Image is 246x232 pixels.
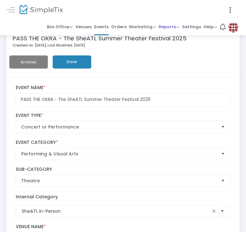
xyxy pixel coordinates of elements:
[94,22,109,31] span: Events
[13,43,233,48] p: Created on: [DATE]
[16,167,231,172] label: Sub-Category
[21,178,216,184] span: Theatre
[129,24,156,30] span: Marketing
[218,205,227,218] button: Select
[182,22,201,31] span: Settings
[21,151,216,157] span: Performing & Visual Arts
[218,148,227,160] button: Select
[210,207,218,215] span: clear
[53,55,91,69] button: Save
[16,194,58,200] label: Internal Category
[9,55,48,69] button: Archive
[94,19,109,35] a: Events
[218,175,227,187] button: Select
[204,19,217,35] a: Help
[46,43,85,48] span: , Last Modified: [DATE]
[16,85,231,91] label: Event Name
[16,140,231,145] label: Event Category
[47,24,73,30] span: Box Office
[182,19,201,35] a: Settings
[16,93,231,106] input: Enter Event Name
[129,19,156,35] a: Marketing
[111,22,127,31] span: Orders
[75,22,92,31] span: Venues
[218,121,227,133] button: Select
[159,24,180,30] span: Reports
[75,19,92,35] a: Venues
[22,208,210,215] input: Select Event Internal Category
[21,124,216,130] span: Concert or Performance
[47,19,73,35] a: Box Office
[16,113,231,119] label: Event Type
[16,224,231,230] label: Venue Name
[111,19,127,35] a: Orders
[13,34,187,43] m-panel-title: PASS THE OKRA - The SheATL Summer Theater Festival 2025
[159,19,180,35] a: Reports
[204,24,217,30] span: Help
